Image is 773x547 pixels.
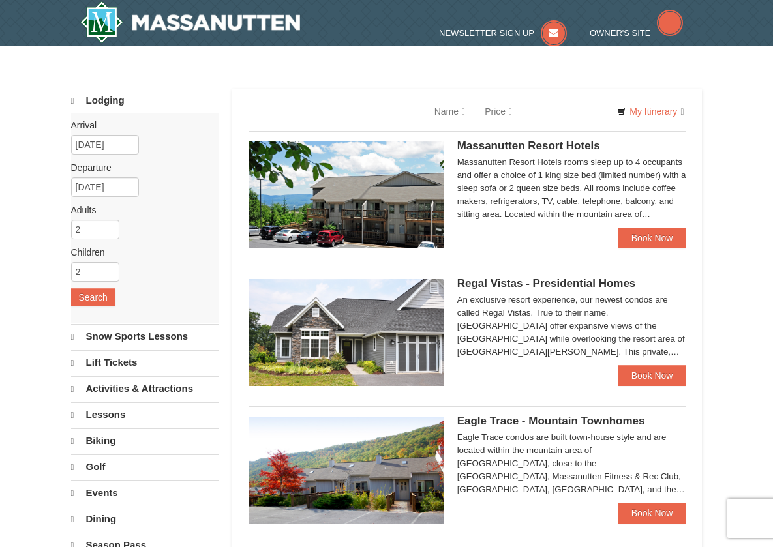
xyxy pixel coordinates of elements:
a: Massanutten Resort [80,1,301,43]
a: Owner's Site [590,28,684,38]
a: Activities & Attractions [71,376,219,401]
label: Departure [71,161,209,174]
a: My Itinerary [609,102,692,121]
a: Lodging [71,89,219,113]
a: Name [425,98,475,125]
div: Massanutten Resort Hotels rooms sleep up to 4 occupants and offer a choice of 1 king size bed (li... [457,156,686,221]
a: Events [71,480,219,505]
span: Regal Vistas - Presidential Homes [457,277,636,289]
span: Newsletter Sign Up [439,28,534,38]
a: Book Now [618,365,686,386]
a: Lift Tickets [71,350,219,375]
a: Book Now [618,228,686,248]
a: Book Now [618,503,686,524]
img: 19219026-1-e3b4ac8e.jpg [249,141,444,248]
img: 19218983-1-9b289e55.jpg [249,417,444,524]
a: Price [475,98,522,125]
span: Owner's Site [590,28,651,38]
label: Arrival [71,119,209,132]
a: Golf [71,454,219,479]
a: Lessons [71,402,219,427]
div: An exclusive resort experience, our newest condos are called Regal Vistas. True to their name, [G... [457,293,686,359]
img: 19218991-1-902409a9.jpg [249,279,444,386]
a: Newsletter Sign Up [439,28,567,38]
a: Dining [71,507,219,531]
img: Massanutten Resort Logo [80,1,301,43]
a: Snow Sports Lessons [71,324,219,349]
button: Search [71,288,115,306]
a: Biking [71,428,219,453]
div: Eagle Trace condos are built town-house style and are located within the mountain area of [GEOGRA... [457,431,686,496]
span: Eagle Trace - Mountain Townhomes [457,415,645,427]
span: Massanutten Resort Hotels [457,140,600,152]
label: Children [71,246,209,259]
label: Adults [71,203,209,216]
